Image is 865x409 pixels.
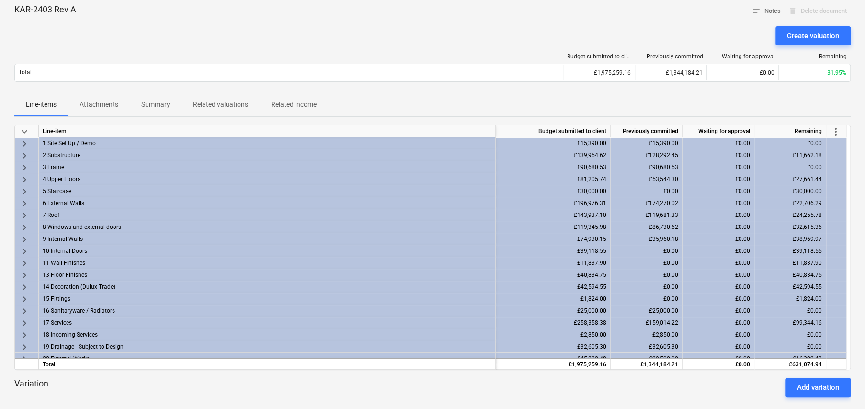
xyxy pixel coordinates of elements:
[754,173,826,185] div: £27,661.44
[754,149,826,161] div: £11,662.18
[754,329,826,341] div: £0.00
[817,363,865,409] iframe: Chat Widget
[43,173,491,185] div: 4 Upper Floors
[19,222,30,233] span: keyboard_arrow_right
[748,4,785,19] button: Notes
[43,209,491,221] div: 7 Roof
[611,269,683,281] div: £0.00
[19,150,30,161] span: keyboard_arrow_right
[43,221,491,233] div: 8 Windows and external doors
[752,6,781,17] span: Notes
[775,26,851,45] button: Create valuation
[19,258,30,269] span: keyboard_arrow_right
[19,246,30,257] span: keyboard_arrow_right
[683,317,754,329] div: £0.00
[754,233,826,245] div: £38,969.97
[754,293,826,305] div: £1,824.00
[752,7,761,15] span: notes
[754,305,826,317] div: £0.00
[19,138,30,149] span: keyboard_arrow_right
[43,353,491,364] div: 20 External Works
[785,378,851,397] button: Add variation
[39,358,496,370] div: Total
[43,281,491,293] div: 14 Decoration (Dulux Trade)
[496,125,611,137] div: Budget submitted to client
[611,281,683,293] div: £0.00
[43,257,491,269] div: 11 Wall Finishes
[43,245,491,257] div: 10 Internal Doors
[496,257,611,269] div: £11,837.90
[496,269,611,281] div: £40,834.75
[754,281,826,293] div: £42,594.55
[496,137,611,149] div: £15,390.00
[683,149,754,161] div: £0.00
[754,317,826,329] div: £99,344.16
[683,125,754,137] div: Waiting for approval
[754,221,826,233] div: £32,615.36
[19,68,32,77] p: Total
[683,161,754,173] div: £0.00
[683,209,754,221] div: £0.00
[19,270,30,281] span: keyboard_arrow_right
[43,329,491,341] div: 18 Incoming Services
[827,69,846,76] span: 31.95%
[26,100,57,110] p: Line-items
[496,329,611,341] div: £2,850.00
[754,353,826,365] div: £16,322.48
[43,317,491,329] div: 17 Services
[80,100,118,110] p: Attachments
[611,329,683,341] div: £2,850.00
[43,161,491,173] div: 3 Frame
[496,161,611,173] div: £90,680.53
[683,173,754,185] div: £0.00
[683,137,754,149] div: £0.00
[611,233,683,245] div: £35,960.18
[19,198,30,209] span: keyboard_arrow_right
[754,245,826,257] div: £39,118.55
[43,137,491,149] div: 1 Site Set Up / Demo
[496,209,611,221] div: £143,937.10
[611,161,683,173] div: £90,680.53
[754,197,826,209] div: £22,706.29
[683,233,754,245] div: £0.00
[635,65,706,80] div: £1,344,184.21
[43,185,491,197] div: 5 Staircase
[754,358,826,370] div: £631,074.94
[683,353,754,365] div: £0.00
[711,53,775,60] div: Waiting for approval
[19,353,30,365] span: keyboard_arrow_right
[683,245,754,257] div: £0.00
[19,174,30,185] span: keyboard_arrow_right
[611,341,683,353] div: £32,605.30
[496,358,611,370] div: £1,975,259.16
[193,100,248,110] p: Related valuations
[754,137,826,149] div: £0.00
[563,65,635,80] div: £1,975,259.16
[754,257,826,269] div: £11,837.90
[754,185,826,197] div: £30,000.00
[611,293,683,305] div: £0.00
[754,161,826,173] div: £0.00
[19,126,30,137] span: keyboard_arrow_down
[797,381,839,394] div: Add variation
[754,269,826,281] div: £40,834.75
[754,341,826,353] div: £0.00
[43,269,491,281] div: 13 Floor Finishes
[43,293,491,305] div: 15 Fittings
[567,53,631,60] div: Budget submitted to client
[611,317,683,329] div: £159,014.22
[611,173,683,185] div: £53,544.30
[43,305,491,317] div: 16 Sanitaryware / Radiators
[496,149,611,161] div: £139,954.62
[19,318,30,329] span: keyboard_arrow_right
[639,53,703,60] div: Previously committed
[611,209,683,221] div: £119,681.33
[611,185,683,197] div: £0.00
[611,353,683,365] div: £29,500.00
[14,4,76,15] p: KAR-2403 Rev A
[271,100,317,110] p: Related income
[43,197,491,209] div: 6 External Walls
[787,30,839,42] div: Create valuation
[496,221,611,233] div: £119,345.98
